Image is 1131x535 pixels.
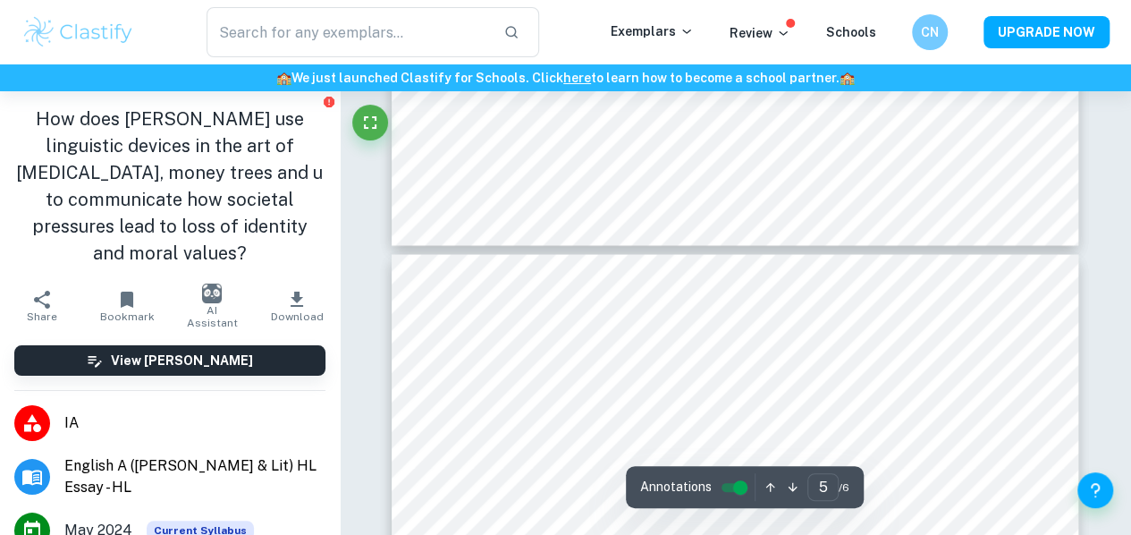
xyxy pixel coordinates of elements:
button: Report issue [323,95,336,108]
span: AI Assistant [181,304,244,329]
button: Help and Feedback [1077,472,1113,508]
button: View [PERSON_NAME] [14,345,325,376]
span: IA [64,412,325,434]
img: Clastify logo [21,14,135,50]
h6: CN [920,22,941,42]
button: Bookmark [85,281,170,331]
a: here [563,71,591,85]
img: AI Assistant [202,284,222,303]
span: Share [27,310,57,323]
h1: How does [PERSON_NAME] use linguistic devices in the art of [MEDICAL_DATA], money trees and u to ... [14,106,325,267]
h6: View [PERSON_NAME] [111,351,253,370]
p: Review [730,23,790,43]
button: AI Assistant [170,281,255,331]
span: / 6 [839,480,849,496]
button: Fullscreen [352,105,388,140]
button: Download [255,281,340,331]
button: CN [912,14,948,50]
span: English A ([PERSON_NAME] & Lit) HL Essay - HL [64,455,325,498]
span: Download [271,310,324,323]
span: 🏫 [840,71,855,85]
button: UPGRADE NOW [983,16,1110,48]
input: Search for any exemplars... [207,7,489,57]
a: Schools [826,25,876,39]
h6: We just launched Clastify for Schools. Click to learn how to become a school partner. [4,68,1127,88]
span: Annotations [640,478,712,497]
p: Exemplars [611,21,694,41]
span: 🏫 [276,71,291,85]
span: Bookmark [100,310,155,323]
